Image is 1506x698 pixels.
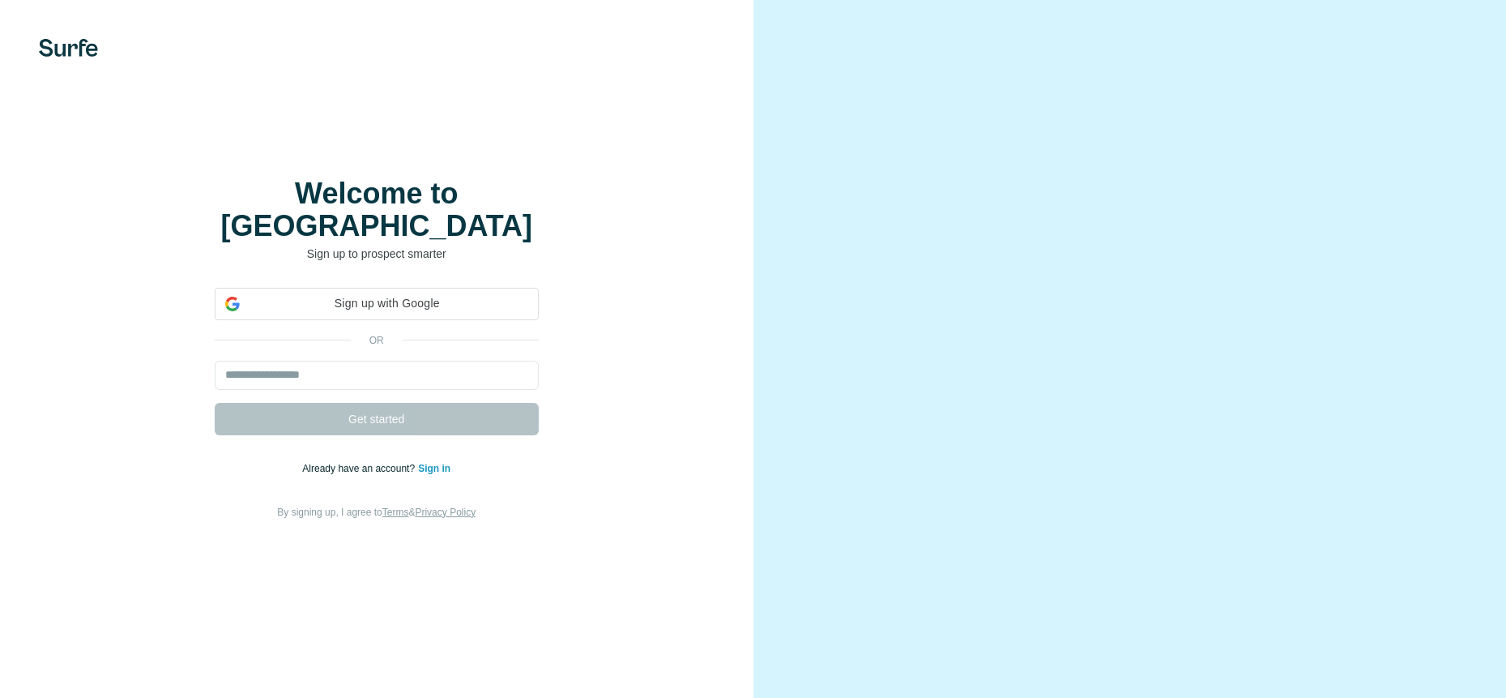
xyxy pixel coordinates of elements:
[246,295,528,312] span: Sign up with Google
[215,288,539,320] div: Sign up with Google
[415,507,476,518] a: Privacy Policy
[418,463,450,474] a: Sign in
[215,178,539,242] h1: Welcome to [GEOGRAPHIC_DATA]
[277,507,476,518] span: By signing up, I agree to &
[215,246,539,262] p: Sign up to prospect smarter
[302,463,418,474] span: Already have an account?
[39,39,98,57] img: Surfe's logo
[351,333,403,348] p: or
[382,507,409,518] a: Terms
